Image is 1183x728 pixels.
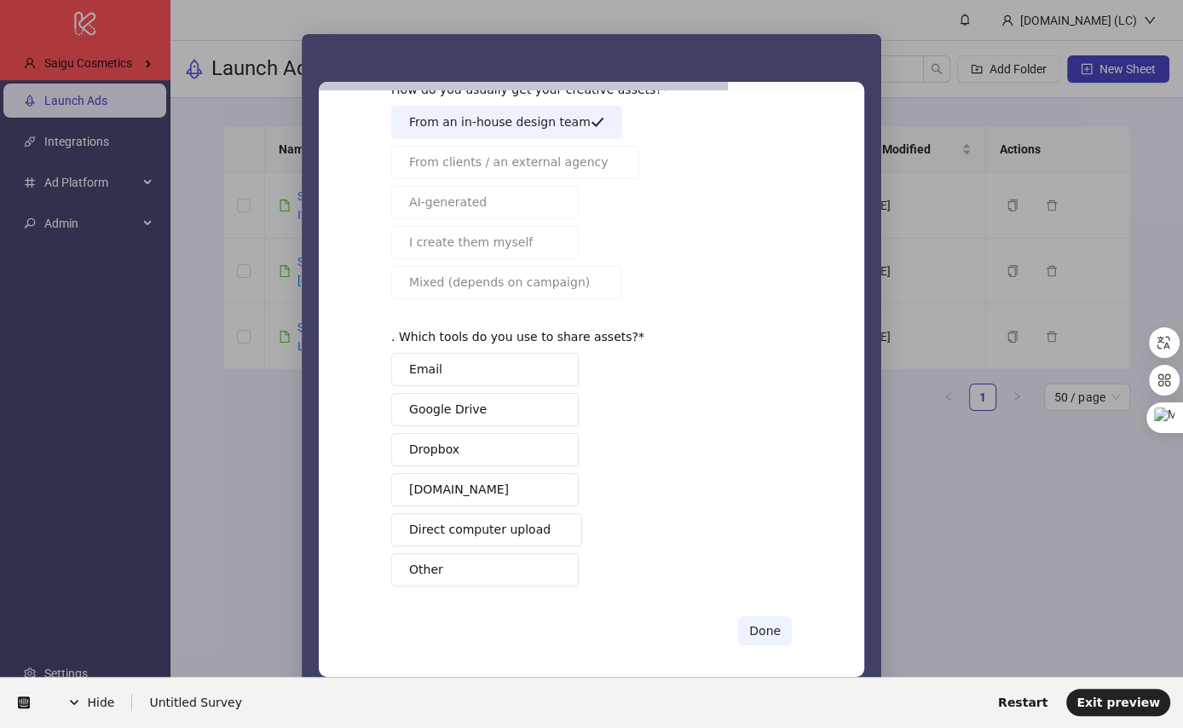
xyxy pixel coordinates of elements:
button: From an in-house design team [391,106,622,139]
button: Direct computer upload [391,513,582,546]
span: Dropbox [409,441,459,459]
span: [DOMAIN_NAME] [409,481,509,499]
span: Mixed (depends on campaign) [409,274,590,292]
button: I create them myself [391,226,579,259]
span: I create them myself [409,234,533,251]
span: Hide [67,17,132,34]
span: Google Drive [409,401,487,419]
span: Email [409,361,442,378]
span: From clients / an external agency [409,153,608,171]
span: Exit preview [1076,19,1160,32]
span: Other [409,561,443,579]
button: Exit preview [1066,12,1170,39]
button: Done [738,616,792,645]
span: From an in-house design team [409,113,591,131]
button: AI-generated [391,186,579,219]
button: Email [391,353,579,386]
button: Google Drive [391,393,579,426]
button: Other [391,553,579,586]
span: Restart [998,19,1047,32]
div: . Which tools do you use to share assets? [391,329,766,344]
div: Untitled Survey [149,17,242,34]
span: Direct computer upload [409,521,551,539]
button: Restart [988,12,1058,39]
button: [DOMAIN_NAME] [391,473,579,506]
span: AI-generated [409,194,487,211]
button: Dropbox [391,433,579,466]
button: From clients / an external agency [391,146,639,179]
button: Mixed (depends on campaign) [391,266,621,299]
